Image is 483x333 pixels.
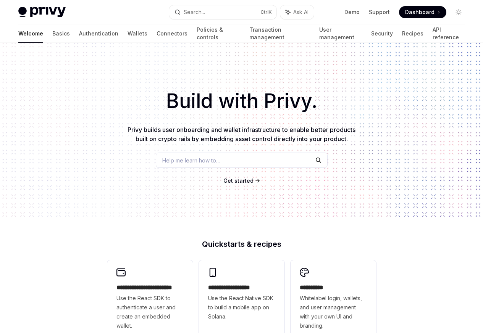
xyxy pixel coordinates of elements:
h1: Build with Privy. [12,86,471,116]
span: Ctrl K [260,9,272,15]
span: Whitelabel login, wallets, and user management with your own UI and branding. [300,294,367,330]
a: Support [369,8,390,16]
button: Toggle dark mode [452,6,465,18]
span: Get started [223,177,254,184]
a: Policies & controls [197,24,240,43]
span: Ask AI [293,8,309,16]
img: light logo [18,7,66,18]
button: Search...CtrlK [169,5,276,19]
span: Dashboard [405,8,435,16]
button: Ask AI [280,5,314,19]
span: Help me learn how to… [162,156,220,164]
a: API reference [433,24,465,43]
h2: Quickstarts & recipes [107,240,376,248]
a: Get started [223,177,254,185]
a: Demo [344,8,360,16]
span: Use the React SDK to authenticate a user and create an embedded wallet. [116,294,184,330]
a: Dashboard [399,6,446,18]
a: Connectors [157,24,187,43]
span: Use the React Native SDK to build a mobile app on Solana. [208,294,275,321]
a: Basics [52,24,70,43]
div: Search... [184,8,205,17]
span: Privy builds user onboarding and wallet infrastructure to enable better products built on crypto ... [128,126,355,143]
a: User management [319,24,362,43]
a: Recipes [402,24,423,43]
a: Wallets [128,24,147,43]
a: Transaction management [249,24,310,43]
a: Security [371,24,393,43]
a: Authentication [79,24,118,43]
a: Welcome [18,24,43,43]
